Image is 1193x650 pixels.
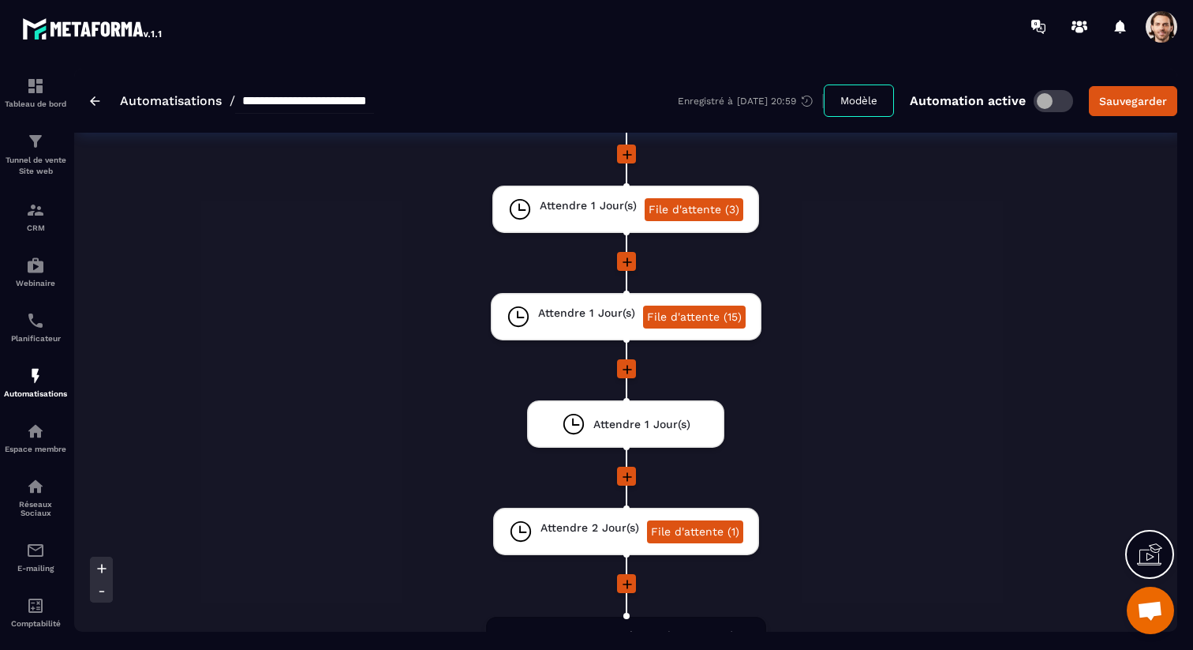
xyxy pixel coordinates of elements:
[26,596,45,615] img: accountant
[4,500,67,517] p: Réseaux Sociaux
[4,584,67,640] a: accountantaccountantComptabilité
[910,93,1026,108] p: Automation active
[4,445,67,453] p: Espace membre
[645,198,743,221] a: File d'attente (3)
[678,94,824,108] div: Enregistré à
[26,366,45,385] img: automations
[4,389,67,398] p: Automatisations
[4,120,67,189] a: formationformationTunnel de vente Site web
[4,564,67,573] p: E-mailing
[4,224,67,232] p: CRM
[4,155,67,177] p: Tunnel de vente Site web
[26,422,45,441] img: automations
[4,189,67,244] a: formationformationCRM
[22,14,164,43] img: logo
[540,520,639,535] span: Attendre 2 Jour(s)
[4,410,67,465] a: automationsautomationsEspace membre
[593,417,690,432] span: Attendre 1 Jour(s)
[643,306,746,329] a: File d'attente (15)
[4,299,67,355] a: schedulerschedulerPlanificateur
[4,279,67,287] p: Webinaire
[540,198,637,213] span: Attendre 1 Jour(s)
[1089,86,1177,116] button: Sauvegarder
[26,201,45,220] img: formation
[26,77,45,96] img: formation
[26,132,45,151] img: formation
[647,520,743,543] a: File d'attente (1)
[120,93,222,108] a: Automatisations
[230,93,235,108] span: /
[26,311,45,330] img: scheduler
[824,85,894,117] button: Modèle
[26,477,45,496] img: social-network
[90,96,100,106] img: arrow
[737,96,796,107] p: [DATE] 20:59
[26,541,45,560] img: email
[533,629,750,644] span: Envoyer un e-mail "J+ 7 (Version pro)"
[4,619,67,628] p: Comptabilité
[26,256,45,275] img: automations
[538,306,635,321] span: Attendre 1 Jour(s)
[4,244,67,299] a: automationsautomationsWebinaire
[4,334,67,343] p: Planificateur
[4,65,67,120] a: formationformationTableau de bord
[1127,587,1174,634] div: Ouvrir le chat
[4,465,67,529] a: social-networksocial-networkRéseaux Sociaux
[4,529,67,584] a: emailemailE-mailing
[1099,93,1167,109] div: Sauvegarder
[4,100,67,108] p: Tableau de bord
[4,355,67,410] a: automationsautomationsAutomatisations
